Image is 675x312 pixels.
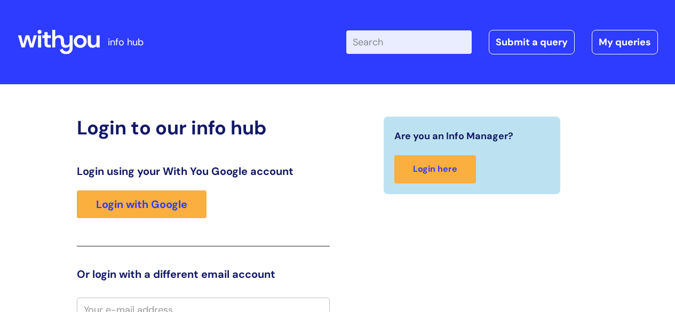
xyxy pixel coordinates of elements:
span: Are you an Info Manager? [394,127,513,145]
input: Search [346,30,472,54]
a: My queries [592,30,658,54]
h3: Or login with a different email account [77,268,330,281]
a: Login with Google [77,190,207,218]
p: info hub [108,34,144,51]
h2: Login to our info hub [77,116,330,139]
a: Login here [394,155,476,183]
h3: Login using your With You Google account [77,165,330,178]
a: Submit a query [489,30,575,54]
